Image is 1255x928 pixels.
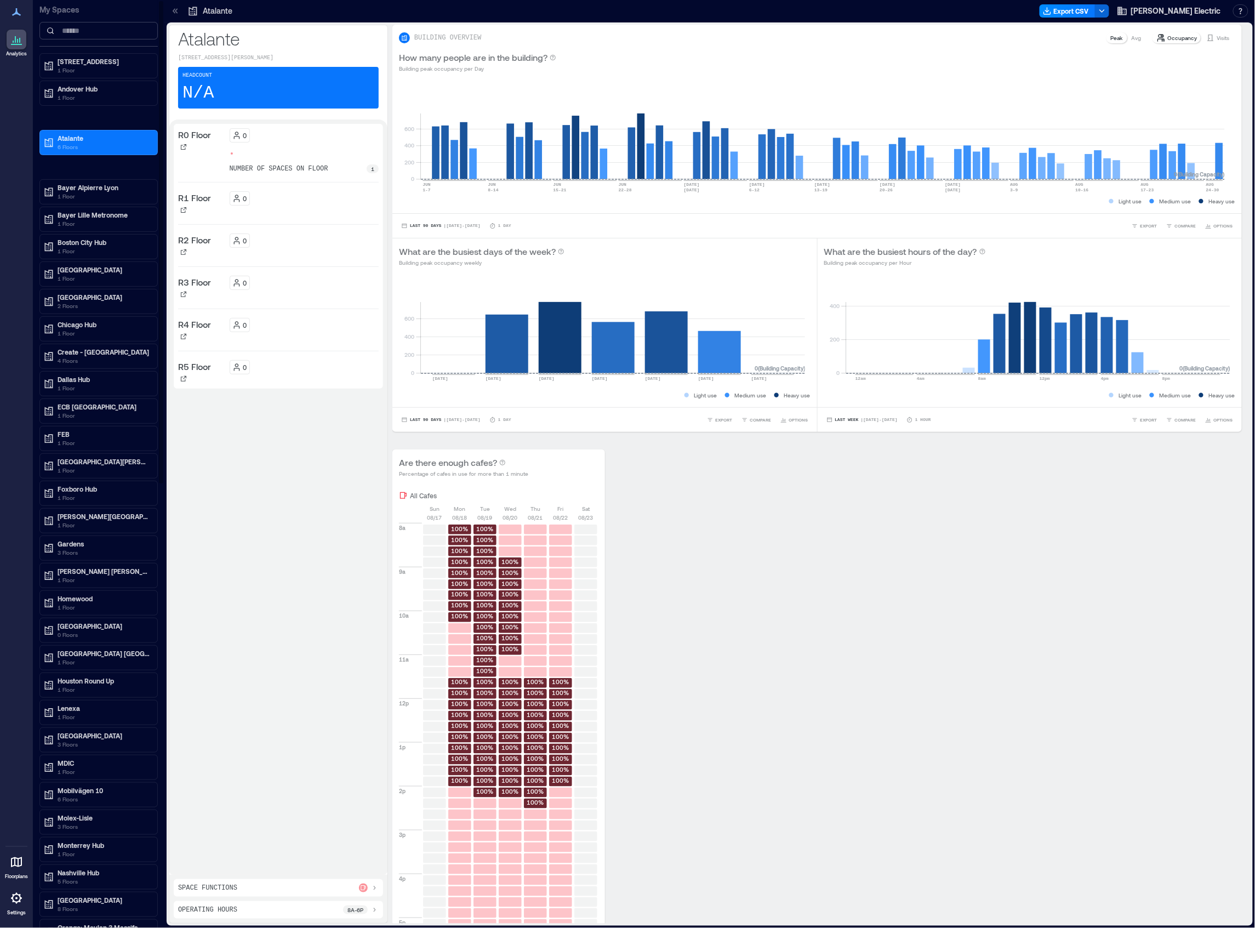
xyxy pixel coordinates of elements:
p: [GEOGRAPHIC_DATA][PERSON_NAME] [58,457,150,466]
text: 100% [477,744,494,751]
p: What are the busiest days of the week? [399,245,556,258]
p: BUILDING OVERVIEW [414,33,481,42]
p: Medium use [735,391,767,400]
text: 100% [452,591,469,598]
button: EXPORT [705,414,735,425]
button: Last Week |[DATE]-[DATE] [824,414,900,425]
text: 100% [502,591,519,598]
p: 1 [371,164,374,173]
p: 8 Floors [58,904,150,913]
text: 100% [477,635,494,642]
p: 08/21 [528,513,543,522]
text: 100% [452,733,469,741]
text: 100% [552,766,569,773]
tspan: 0 [836,369,840,376]
text: 17-23 [1141,187,1154,192]
text: 100% [452,755,469,762]
span: EXPORT [1140,223,1157,229]
text: 100% [527,766,544,773]
text: 12pm [1040,376,1050,381]
p: [GEOGRAPHIC_DATA] [58,896,150,904]
p: Operating Hours [178,906,237,914]
text: 100% [502,744,519,751]
tspan: 600 [405,315,415,322]
button: EXPORT [1129,220,1160,231]
text: 100% [452,722,469,730]
text: 24-30 [1206,187,1219,192]
p: Light use [694,391,717,400]
p: Create - [GEOGRAPHIC_DATA] [58,348,150,356]
text: AUG [1141,182,1149,187]
p: 1 Floor [58,767,150,776]
text: 100% [502,602,519,609]
span: COMPARE [1175,223,1196,229]
text: 100% [552,690,569,697]
text: [DATE] [749,182,765,187]
p: [STREET_ADDRESS] [58,57,150,66]
p: [GEOGRAPHIC_DATA] [GEOGRAPHIC_DATA] [58,649,150,658]
p: Thu [530,504,540,513]
p: 1 Floor [58,713,150,721]
text: 100% [452,547,469,554]
p: 0 Floors [58,630,150,639]
p: MDIC [58,759,150,767]
text: 100% [502,690,519,697]
p: 5p [399,918,406,927]
text: 6-12 [749,187,760,192]
p: Mobilvägen 10 [58,786,150,795]
p: Nashville Hub [58,868,150,877]
p: Building peak occupancy weekly [399,258,564,267]
p: 1 Floor [58,576,150,584]
p: Molex-Lisle [58,813,150,822]
p: [GEOGRAPHIC_DATA] [58,265,150,274]
text: 100% [527,679,544,686]
p: [PERSON_NAME][GEOGRAPHIC_DATA] [58,512,150,521]
p: 1 Floor [58,247,150,255]
p: 1 Floor [58,192,150,201]
p: Occupancy [1168,33,1197,42]
text: AUG [1076,182,1084,187]
tspan: 400 [830,303,840,309]
a: Floorplans [2,849,31,883]
text: JUN [423,182,431,187]
p: 6 Floors [58,795,150,804]
p: N/A [182,82,214,104]
p: Settings [7,909,26,916]
text: 100% [477,591,494,598]
p: [PERSON_NAME] [PERSON_NAME] [58,567,150,576]
text: 12am [855,376,866,381]
text: 100% [477,755,494,762]
p: 3 Floors [58,548,150,557]
text: AUG [1011,182,1019,187]
text: 100% [502,624,519,631]
button: Last 90 Days |[DATE]-[DATE] [399,220,483,231]
span: OPTIONS [1214,223,1233,229]
p: 1 Hour [915,417,931,423]
text: 100% [477,624,494,631]
p: Bayer Alpierre Lyon [58,183,150,192]
text: 100% [527,722,544,730]
text: [DATE] [880,182,895,187]
p: 08/18 [453,513,467,522]
tspan: 400 [405,142,415,149]
span: EXPORT [716,417,733,423]
p: 1 Day [498,417,511,423]
text: 100% [477,646,494,653]
text: 100% [477,547,494,554]
text: 100% [502,777,519,784]
p: 1 Floor [58,850,150,858]
text: 100% [502,558,519,565]
p: 0 [243,236,247,245]
text: 100% [452,613,469,620]
span: [PERSON_NAME] Electric [1131,5,1221,16]
p: Visits [1217,33,1230,42]
text: 100% [477,602,494,609]
p: 08/23 [579,513,594,522]
button: [PERSON_NAME] Electric [1114,2,1224,20]
text: 100% [527,701,544,708]
p: What are the busiest hours of the day? [824,245,977,258]
text: 100% [552,701,569,708]
span: OPTIONS [1214,417,1233,423]
button: COMPARE [739,414,774,425]
text: 8am [978,376,986,381]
